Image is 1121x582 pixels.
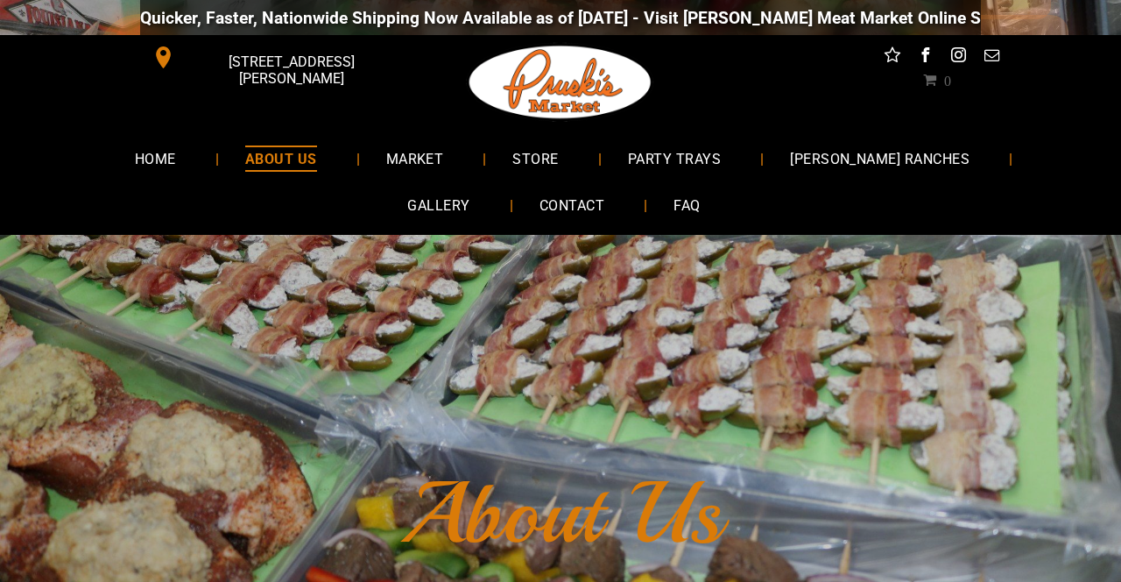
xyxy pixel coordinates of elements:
a: CONTACT [513,182,631,229]
span: [STREET_ADDRESS][PERSON_NAME] [179,45,405,96]
a: Social network [881,44,904,71]
a: instagram [948,44,970,71]
a: [PERSON_NAME] RANCHES [764,135,996,181]
font: About Us [399,459,722,568]
img: Pruski-s+Market+HQ+Logo2-1920w.png [466,35,655,130]
a: GALLERY [381,182,496,229]
a: ABOUT US [219,135,343,181]
a: MARKET [360,135,470,181]
a: facebook [914,44,937,71]
a: email [981,44,1004,71]
a: PARTY TRAYS [602,135,747,181]
a: [STREET_ADDRESS][PERSON_NAME] [140,44,408,71]
a: FAQ [647,182,726,229]
span: 0 [944,73,951,87]
a: HOME [109,135,202,181]
a: STORE [486,135,584,181]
